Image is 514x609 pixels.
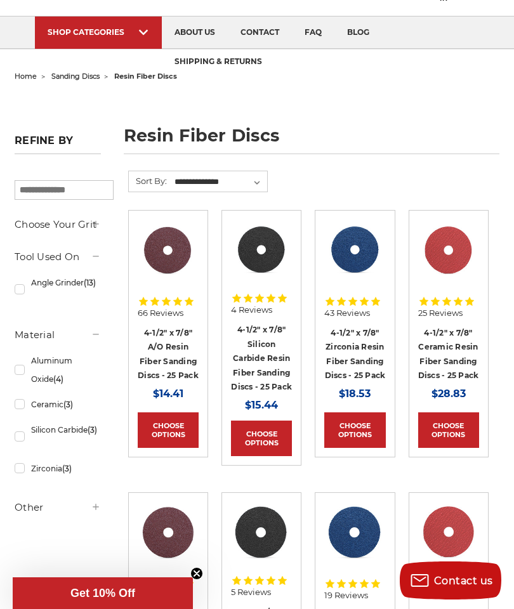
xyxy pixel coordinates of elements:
[15,327,101,343] h5: Material
[63,400,73,409] span: (3)
[231,306,272,314] span: 4 Reviews
[162,16,228,49] a: about us
[324,412,385,448] a: Choose Options
[324,220,385,281] img: 4-1/2" zirc resin fiber disc
[339,388,371,400] span: $18.53
[70,587,135,599] span: Get 10% Off
[114,72,177,81] span: resin fiber discs
[138,328,199,381] a: 4-1/2" x 7/8" A/O Resin Fiber Sanding Discs - 25 Pack
[292,16,334,49] a: faq
[138,309,183,317] span: 66 Reviews
[190,567,203,580] button: Close teaser
[418,412,479,448] a: Choose Options
[418,502,479,563] img: 5" x 7/8" Ceramic Resin Fibre Disc
[15,249,101,265] h5: Tool Used On
[15,134,101,154] h5: Refine by
[138,219,199,280] a: 4.5 inch resin fiber disc
[15,350,101,390] a: Aluminum Oxide
[173,173,267,192] select: Sort By:
[15,272,101,307] a: Angle Grinder
[245,399,278,411] span: $15.44
[324,591,368,599] span: 19 Reviews
[231,502,292,563] img: 5 Inch Silicon Carbide Resin Fiber Disc
[15,72,37,81] a: home
[153,388,183,400] span: $14.41
[231,421,292,456] a: Choose Options
[228,16,292,49] a: contact
[51,72,100,81] a: sanding discs
[138,502,199,563] img: 5 inch aluminum oxide resin fiber disc
[231,588,271,596] span: 5 Reviews
[324,502,385,563] img: 5 inch zirc resin fiber disc
[15,457,101,480] a: Zirconia
[15,500,101,515] h5: Other
[432,388,466,400] span: $28.83
[325,328,386,381] a: 4-1/2" x 7/8" Zirconia Resin Fiber Sanding Discs - 25 Pack
[15,217,101,232] h5: Choose Your Grit
[418,309,463,317] span: 25 Reviews
[138,221,199,281] img: 4.5 inch resin fiber disc
[162,46,275,79] a: shipping & returns
[418,220,479,280] img: 4-1/2" ceramic resin fiber disc
[48,27,149,37] div: SHOP CATEGORIES
[129,171,167,190] label: Sort By:
[62,464,72,473] span: (3)
[13,577,193,609] div: Get 10% OffClose teaser
[334,16,382,49] a: blog
[15,393,101,416] a: Ceramic
[400,561,501,599] button: Contact us
[418,328,479,381] a: 4-1/2" x 7/8" Ceramic Resin Fiber Sanding Discs - 25 Pack
[84,278,96,287] span: (13)
[324,309,370,317] span: 43 Reviews
[231,220,292,281] img: 4.5 Inch Silicon Carbide Resin Fiber Discs
[434,575,493,587] span: Contact us
[231,325,292,391] a: 4-1/2" x 7/8" Silicon Carbide Resin Fiber Sanding Discs - 25 Pack
[88,425,97,435] span: (3)
[138,412,199,448] a: Choose Options
[124,127,499,154] h1: resin fiber discs
[53,374,63,384] span: (4)
[15,419,101,454] a: Silicon Carbide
